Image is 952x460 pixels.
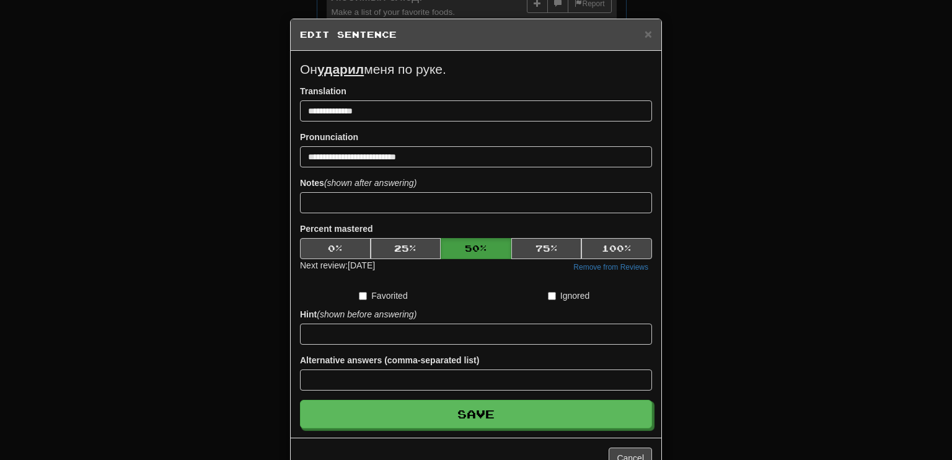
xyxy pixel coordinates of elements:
label: Alternative answers (comma-separated list) [300,354,479,366]
button: 0% [300,238,371,259]
label: Hint [300,308,416,321]
em: (shown after answering) [324,178,416,188]
span: × [645,27,652,41]
input: Ignored [548,292,556,300]
button: Close [645,27,652,40]
label: Notes [300,177,416,189]
button: 50% [441,238,511,259]
div: Next review: [DATE] [300,259,375,274]
button: 25% [371,238,441,259]
label: Ignored [548,290,589,302]
label: Percent mastered [300,223,373,235]
label: Favorited [359,290,407,302]
input: Favorited [359,292,367,300]
u: ударил [317,62,364,76]
div: Percent mastered [300,238,652,259]
label: Pronunciation [300,131,358,143]
button: Remove from Reviews [570,260,652,274]
button: 75% [511,238,582,259]
label: Translation [300,85,346,97]
p: Он меня по руке. [300,60,652,79]
h5: Edit Sentence [300,29,652,41]
button: 100% [581,238,652,259]
em: (shown before answering) [317,309,416,319]
button: Save [300,400,652,428]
